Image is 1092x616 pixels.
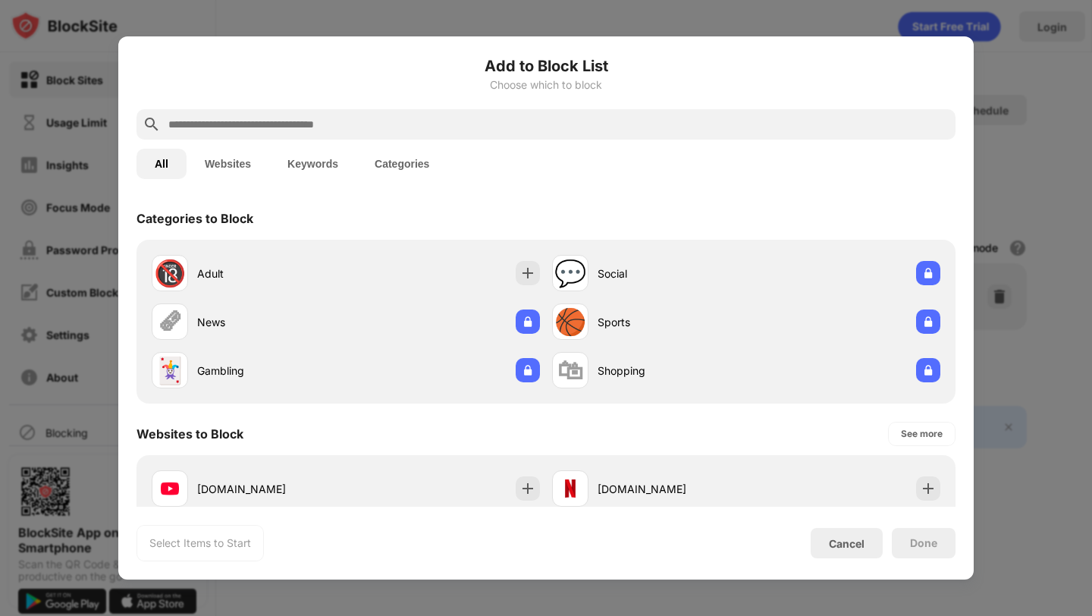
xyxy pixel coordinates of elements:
div: Adult [197,266,346,281]
div: [DOMAIN_NAME] [197,481,346,497]
img: favicons [561,479,579,498]
img: favicons [161,479,179,498]
div: Sports [598,314,746,330]
div: 🗞 [157,306,183,338]
div: 🏀 [554,306,586,338]
button: All [136,149,187,179]
button: Categories [356,149,447,179]
button: Websites [187,149,269,179]
div: Select Items to Start [149,536,251,551]
div: 🛍 [557,355,583,386]
div: 🔞 [154,258,186,289]
div: See more [901,426,943,442]
div: Shopping [598,363,746,379]
img: search.svg [143,115,161,134]
div: Categories to Block [136,211,253,226]
div: Choose which to block [136,79,955,91]
div: Cancel [829,537,864,550]
h6: Add to Block List [136,55,955,77]
div: [DOMAIN_NAME] [598,481,746,497]
div: Gambling [197,363,346,379]
div: News [197,314,346,330]
div: 💬 [554,258,586,289]
div: Social [598,266,746,281]
div: Websites to Block [136,426,243,442]
button: Keywords [269,149,356,179]
div: 🃏 [154,355,186,386]
div: Done [910,537,937,549]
